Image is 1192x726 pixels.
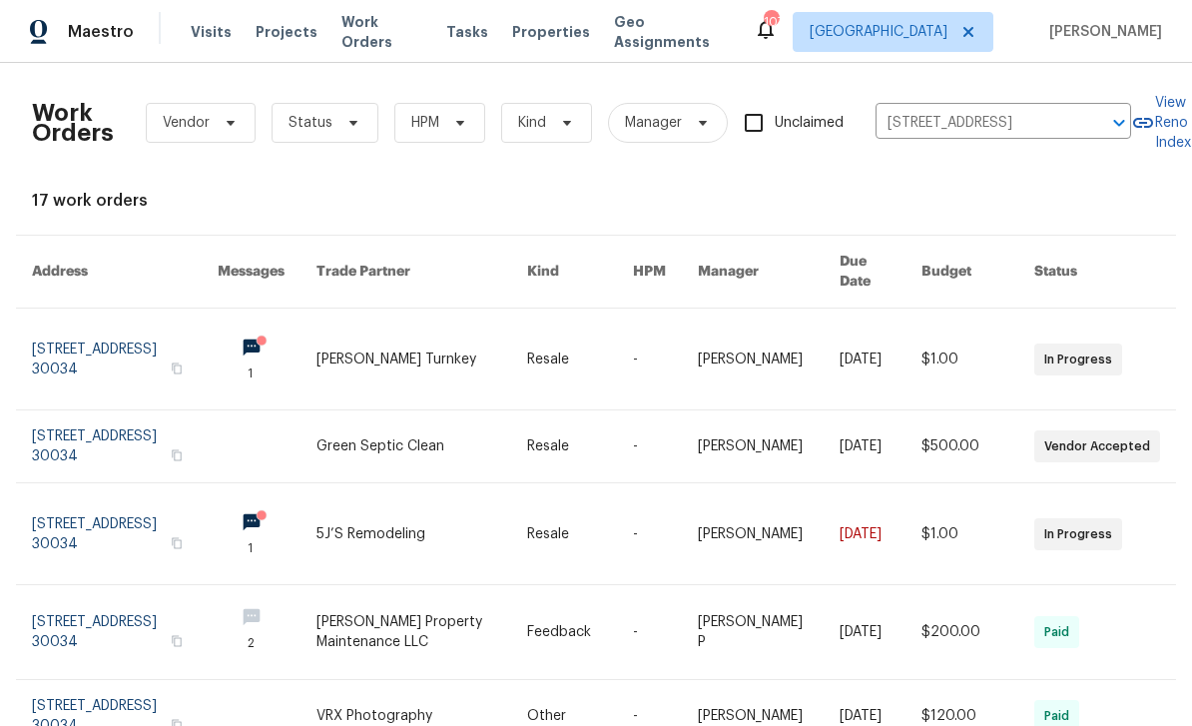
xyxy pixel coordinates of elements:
[682,236,824,309] th: Manager
[300,309,511,410] td: [PERSON_NAME] Turnkey
[617,410,682,483] td: -
[32,191,1160,211] div: 17 work orders
[1131,93,1191,153] a: View Reno Index
[168,534,186,552] button: Copy Address
[625,113,682,133] span: Manager
[511,410,617,483] td: Resale
[300,410,511,483] td: Green Septic Clean
[617,483,682,585] td: -
[256,22,317,42] span: Projects
[682,585,824,680] td: [PERSON_NAME] P
[617,309,682,410] td: -
[168,360,186,377] button: Copy Address
[876,108,1075,139] input: Enter in an address
[511,236,617,309] th: Kind
[682,410,824,483] td: [PERSON_NAME]
[202,236,300,309] th: Messages
[341,12,422,52] span: Work Orders
[682,483,824,585] td: [PERSON_NAME]
[163,113,210,133] span: Vendor
[617,236,682,309] th: HPM
[300,483,511,585] td: 5J’S Remodeling
[824,236,905,309] th: Due Date
[68,22,134,42] span: Maestro
[682,309,824,410] td: [PERSON_NAME]
[168,446,186,464] button: Copy Address
[446,25,488,39] span: Tasks
[191,22,232,42] span: Visits
[289,113,332,133] span: Status
[775,113,844,134] span: Unclaimed
[300,585,511,680] td: [PERSON_NAME] Property Maintenance LLC
[511,483,617,585] td: Resale
[16,236,202,309] th: Address
[300,236,511,309] th: Trade Partner
[1105,109,1133,137] button: Open
[905,236,1018,309] th: Budget
[168,632,186,650] button: Copy Address
[511,309,617,410] td: Resale
[614,12,730,52] span: Geo Assignments
[518,113,546,133] span: Kind
[511,585,617,680] td: Feedback
[32,103,114,143] h2: Work Orders
[810,22,947,42] span: [GEOGRAPHIC_DATA]
[411,113,439,133] span: HPM
[1041,22,1162,42] span: [PERSON_NAME]
[617,585,682,680] td: -
[1018,236,1176,309] th: Status
[764,12,778,32] div: 107
[512,22,590,42] span: Properties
